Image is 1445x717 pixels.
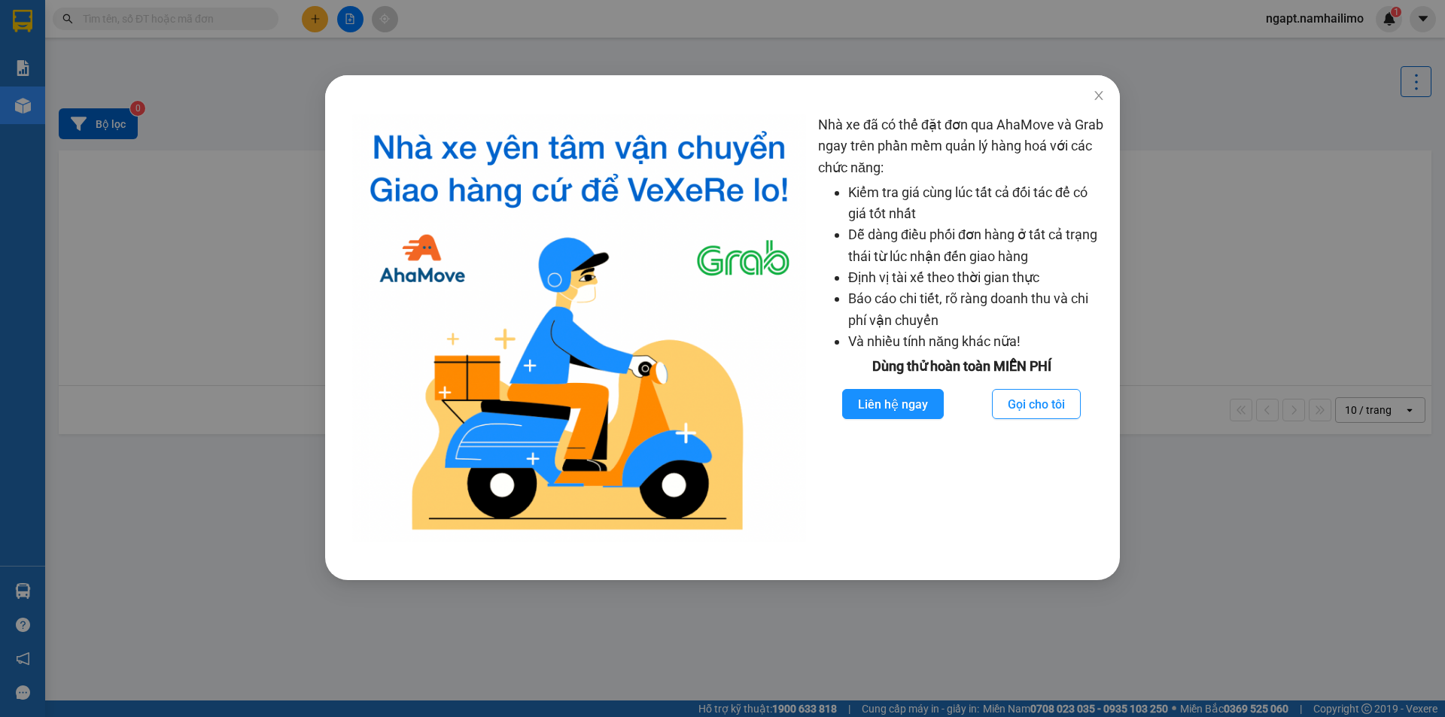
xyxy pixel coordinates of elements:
div: Dùng thử hoàn toàn MIỄN PHÍ [818,356,1105,377]
button: Close [1078,75,1120,117]
li: Kiểm tra giá cùng lúc tất cả đối tác để có giá tốt nhất [848,182,1105,225]
button: Gọi cho tôi [992,389,1081,419]
button: Liên hệ ngay [842,389,944,419]
li: Và nhiều tính năng khác nữa! [848,331,1105,352]
span: Gọi cho tôi [1008,395,1065,414]
li: Dễ dàng điều phối đơn hàng ở tất cả trạng thái từ lúc nhận đến giao hàng [848,224,1105,267]
div: Nhà xe đã có thể đặt đơn qua AhaMove và Grab ngay trên phần mềm quản lý hàng hoá với các chức năng: [818,114,1105,542]
span: Liên hệ ngay [858,395,928,414]
span: close [1093,90,1105,102]
li: Định vị tài xế theo thời gian thực [848,267,1105,288]
img: logo [352,114,806,542]
li: Báo cáo chi tiết, rõ ràng doanh thu và chi phí vận chuyển [848,288,1105,331]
